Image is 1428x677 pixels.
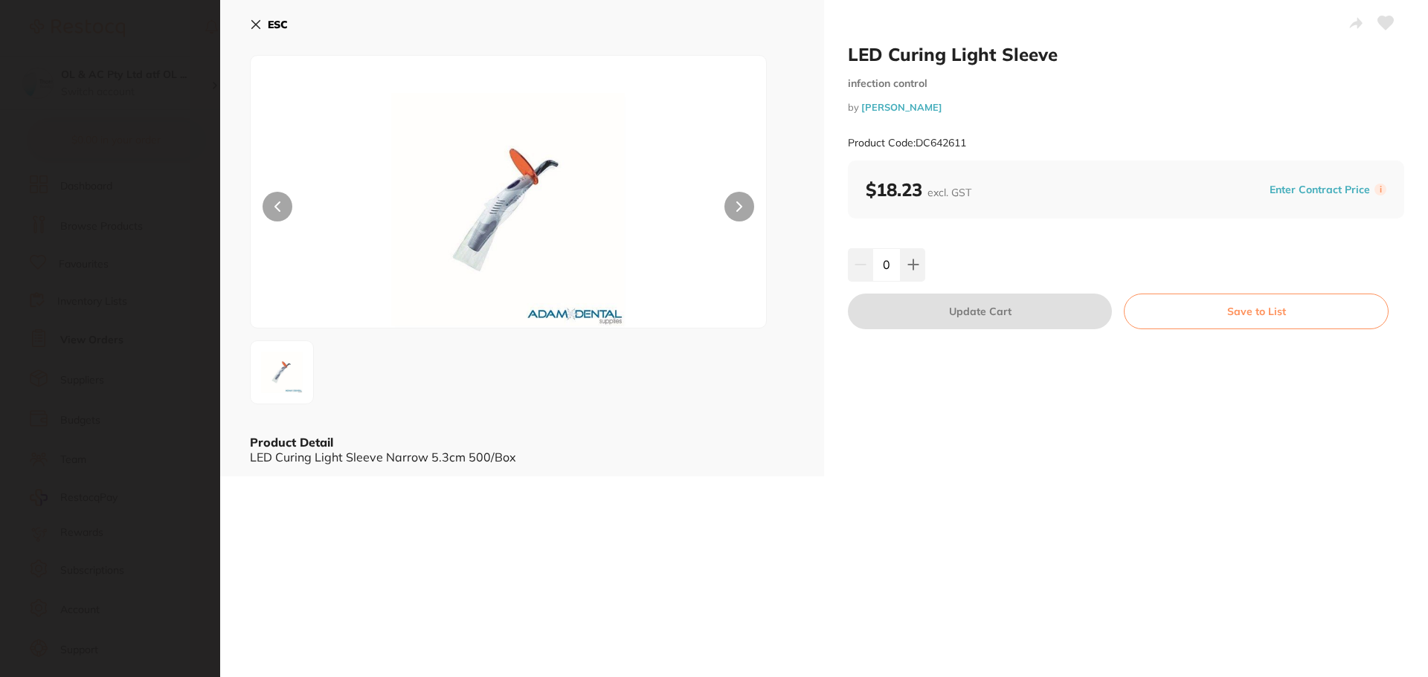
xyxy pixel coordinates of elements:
small: Product Code: DC642611 [848,137,966,149]
span: excl. GST [927,186,971,199]
b: $18.23 [866,178,971,201]
div: LED Curing Light Sleeve Narrow 5.3cm 500/Box [250,450,794,464]
small: infection control [848,77,1404,90]
small: by [848,102,1404,113]
button: Enter Contract Price [1265,183,1374,197]
button: ESC [250,12,288,37]
a: [PERSON_NAME] [861,101,942,113]
img: NjExLmpwZw [354,93,663,328]
button: Save to List [1124,294,1389,329]
label: i [1374,184,1386,195]
b: Product Detail [250,435,333,450]
img: NjExLmpwZw [255,346,309,399]
h2: LED Curing Light Sleeve [848,43,1404,65]
button: Update Cart [848,294,1112,329]
b: ESC [268,18,288,31]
